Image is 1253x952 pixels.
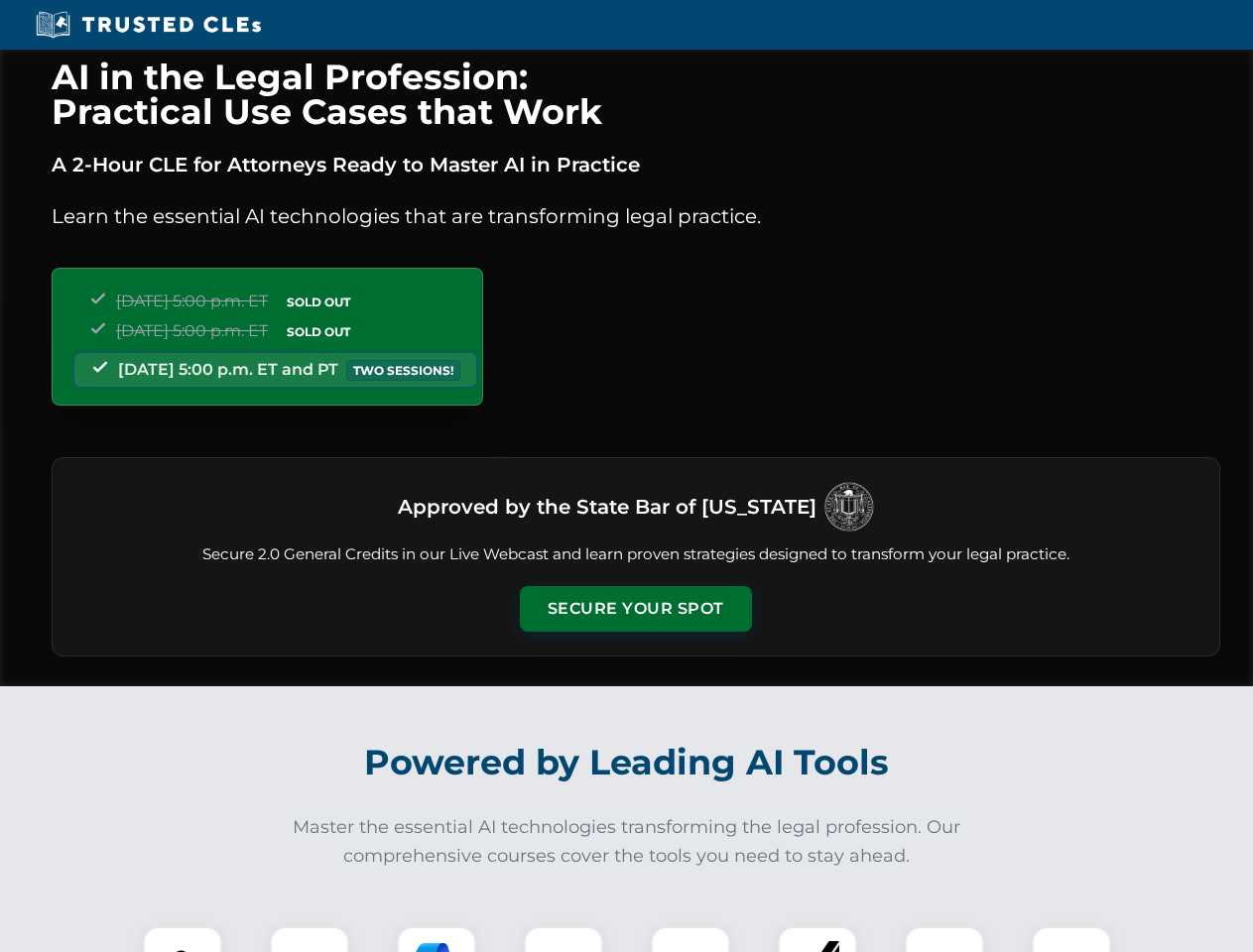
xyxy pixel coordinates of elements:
h3: Approved by the State Bar of [US_STATE] [398,489,816,525]
img: Trusted CLEs [30,10,267,40]
p: A 2-Hour CLE for Attorneys Ready to Master AI in Practice [52,149,1220,180]
h2: Powered by Leading AI Tools [77,728,1177,797]
span: [DATE] 5:00 p.m. ET [116,292,268,310]
span: SOLD OUT [280,292,357,312]
h1: AI in the Legal Profession: Practical Use Cases that Work [52,59,1220,129]
button: Secure Your Spot [520,586,752,632]
span: [DATE] 5:00 p.m. ET [116,321,268,340]
p: Learn the essential AI technologies that are transforming legal practice. [52,200,1220,232]
p: Secure 2.0 General Credits in our Live Webcast and learn proven strategies designed to transform ... [76,543,1195,566]
p: Master the essential AI technologies transforming the legal profession. Our comprehensive courses... [280,813,974,871]
img: Logo [824,482,874,532]
span: SOLD OUT [280,321,357,342]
